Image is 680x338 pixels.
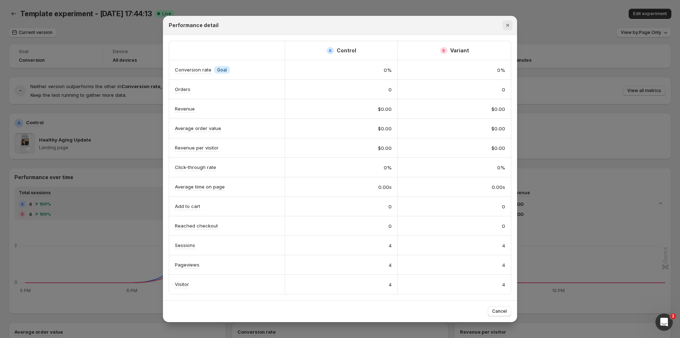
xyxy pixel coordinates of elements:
[378,125,392,132] span: $0.00
[175,144,219,151] p: Revenue per visitor
[502,86,505,93] span: 0
[388,203,392,210] span: 0
[670,313,676,319] span: 1
[502,281,505,288] span: 4
[503,20,513,30] button: Close
[329,48,332,53] h2: A
[442,48,445,53] h2: B
[502,203,505,210] span: 0
[175,86,190,93] p: Orders
[175,66,211,73] p: Conversion rate
[450,47,469,54] h2: Variant
[502,261,505,269] span: 4
[497,66,505,74] span: 0%
[175,242,195,249] p: Sessions
[175,222,218,229] p: Reached checkout
[491,144,505,152] span: $0.00
[378,144,392,152] span: $0.00
[337,47,356,54] h2: Control
[175,164,216,171] p: Click-through rate
[492,183,505,191] span: 0.00s
[655,313,673,331] iframe: Intercom live chat
[389,281,392,288] span: 4
[492,308,507,314] span: Cancel
[497,164,505,171] span: 0%
[491,125,505,132] span: $0.00
[384,66,392,74] span: 0%
[169,22,219,29] h2: Performance detail
[378,105,392,113] span: $0.00
[389,242,392,249] span: 4
[388,86,392,93] span: 0
[175,203,200,210] p: Add to cart
[384,164,392,171] span: 0%
[378,183,392,191] span: 0.00s
[175,281,189,288] p: Visitor
[388,222,392,230] span: 0
[491,105,505,113] span: $0.00
[502,222,505,230] span: 0
[175,183,225,190] p: Average time on page
[175,125,221,132] p: Average order value
[502,242,505,249] span: 4
[175,261,199,268] p: Pageviews
[217,67,227,73] span: Goal
[175,105,195,112] p: Revenue
[389,261,392,269] span: 4
[488,306,511,316] button: Cancel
